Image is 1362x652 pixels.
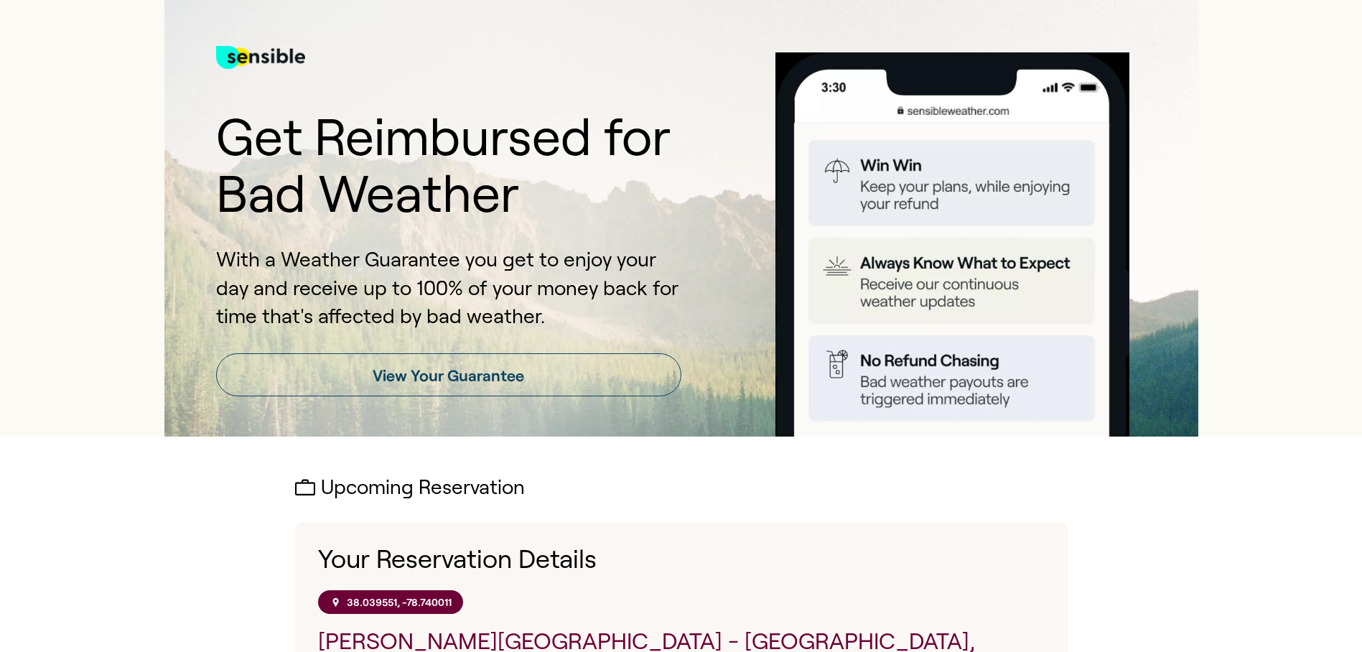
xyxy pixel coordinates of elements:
h2: Upcoming Reservation [295,477,1068,499]
h1: Your Reservation Details [318,545,1045,574]
img: test for bg [216,29,305,86]
img: Product box [759,52,1147,437]
p: With a Weather Guarantee you get to enjoy your day and receive up to 100% of your money back for ... [216,246,681,330]
a: View Your Guarantee [216,353,681,396]
p: 38.039551, -78.740011 [347,596,452,608]
h1: Get Reimbursed for Bad Weather [216,109,681,223]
